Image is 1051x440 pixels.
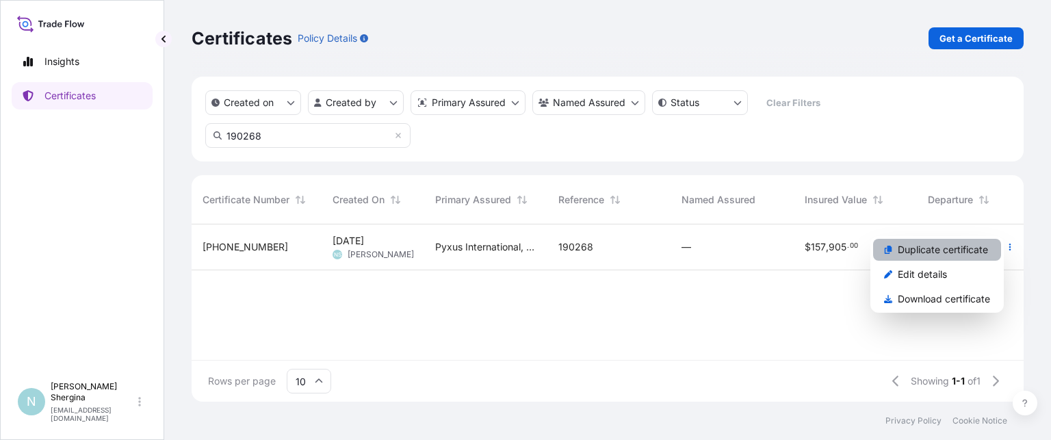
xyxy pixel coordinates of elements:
p: Duplicate certificate [898,243,988,257]
a: Download certificate [873,288,1001,310]
div: Actions [870,236,1004,313]
a: Edit details [873,263,1001,285]
p: Edit details [898,268,947,281]
p: Certificates [192,27,292,49]
p: Get a Certificate [939,31,1013,45]
a: Duplicate certificate [873,239,1001,261]
p: Download certificate [898,292,990,306]
p: Policy Details [298,31,357,45]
